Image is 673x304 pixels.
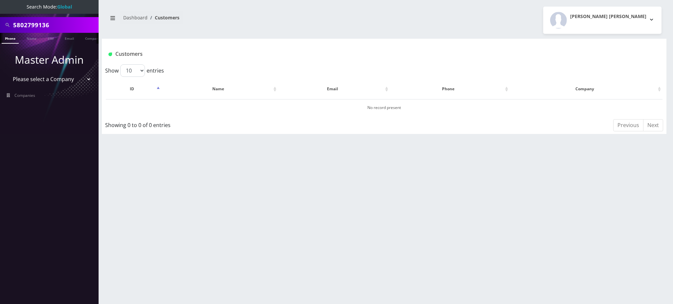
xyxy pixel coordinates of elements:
[57,4,72,10] strong: Global
[61,33,77,43] a: Email
[23,33,40,43] a: Name
[106,79,161,98] th: ID: activate to sort column descending
[543,7,661,34] button: [PERSON_NAME] [PERSON_NAME]
[390,79,510,98] th: Phone: activate to sort column ascending
[107,11,379,30] nav: breadcrumb
[120,64,145,77] select: Showentries
[570,14,646,19] h2: [PERSON_NAME] [PERSON_NAME]
[27,4,72,10] span: Search Mode:
[105,64,164,77] label: Show entries
[106,99,662,116] td: No record present
[162,79,278,98] th: Name: activate to sort column ascending
[2,33,19,44] a: Phone
[123,14,148,21] a: Dashboard
[82,33,104,43] a: Company
[13,19,97,31] input: Search All Companies
[105,119,333,129] div: Showing 0 to 0 of 0 entries
[510,79,662,98] th: Company: activate to sort column ascending
[14,93,35,98] span: Companies
[148,14,179,21] li: Customers
[643,119,663,131] a: Next
[108,51,566,57] h1: Customers
[613,119,643,131] a: Previous
[44,33,57,43] a: SIM
[279,79,390,98] th: Email: activate to sort column ascending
